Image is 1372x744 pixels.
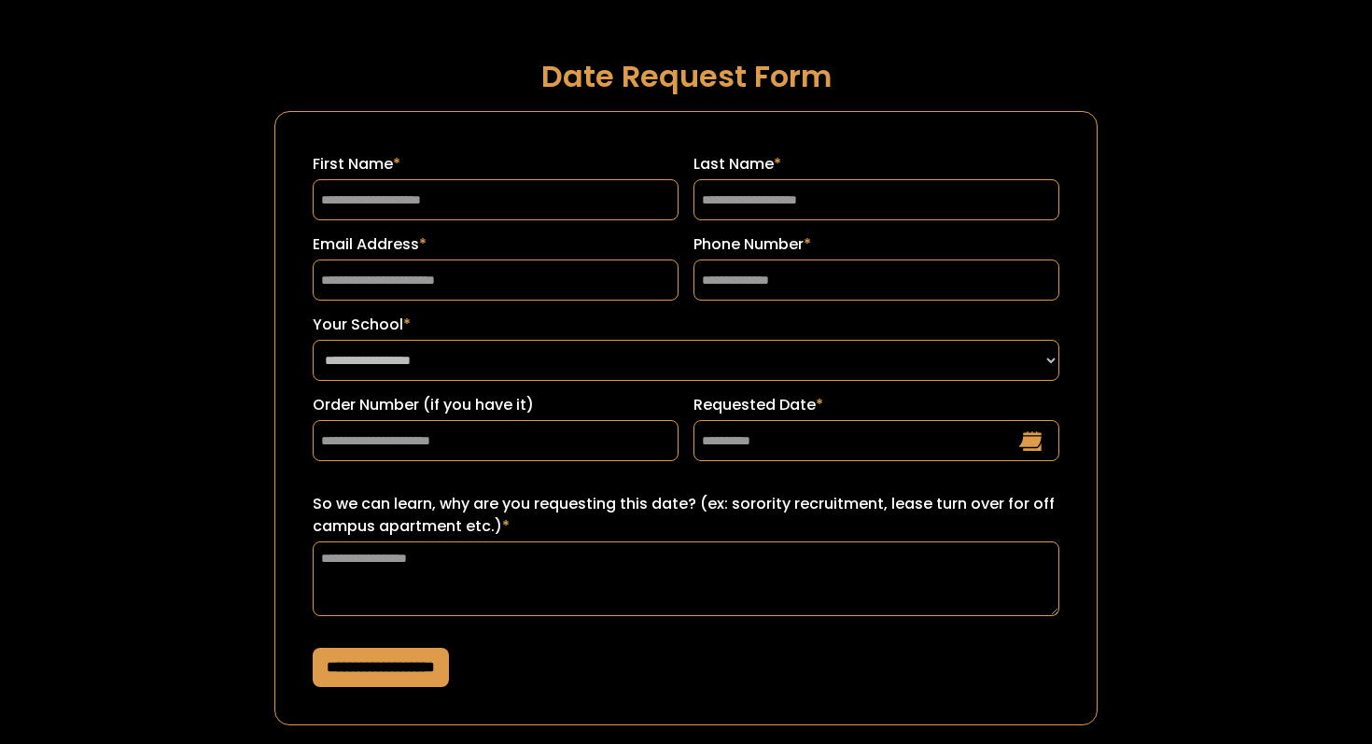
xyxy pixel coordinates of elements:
[693,394,1059,416] label: Requested Date
[313,493,1059,538] label: So we can learn, why are you requesting this date? (ex: sorority recruitment, lease turn over for...
[313,153,679,175] label: First Name
[693,153,1059,175] label: Last Name
[274,60,1098,92] h1: Date Request Form
[274,111,1098,725] form: Request a Date Form
[693,233,1059,256] label: Phone Number
[313,394,679,416] label: Order Number (if you have it)
[313,314,1059,336] label: Your School
[313,233,679,256] label: Email Address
